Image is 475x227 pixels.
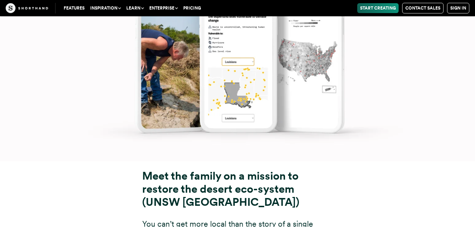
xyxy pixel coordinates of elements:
a: Pricing [180,3,204,13]
a: Sign in [447,3,469,13]
button: Enterprise [146,3,180,13]
strong: Meet the family on a mission to restore the desert eco-system (UNSW [GEOGRAPHIC_DATA]) [142,169,299,209]
img: The Craft [6,3,48,13]
a: Features [61,3,87,13]
button: Inspiration [87,3,123,13]
button: Learn [123,3,146,13]
a: Contact Sales [402,3,444,13]
a: Start Creating [357,3,399,13]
